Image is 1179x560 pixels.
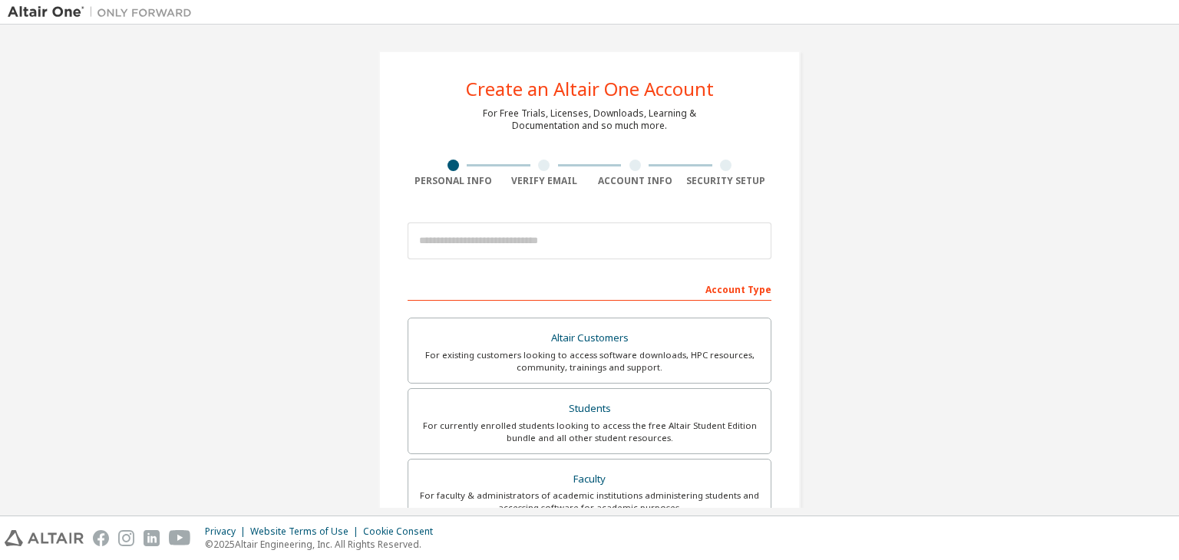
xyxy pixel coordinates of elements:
div: Account Info [589,175,681,187]
div: Personal Info [408,175,499,187]
img: linkedin.svg [144,530,160,546]
div: Privacy [205,525,250,538]
img: youtube.svg [169,530,191,546]
img: instagram.svg [118,530,134,546]
div: For faculty & administrators of academic institutions administering students and accessing softwa... [418,489,761,514]
div: For existing customers looking to access software downloads, HPC resources, community, trainings ... [418,349,761,374]
div: Faculty [418,469,761,490]
div: Security Setup [681,175,772,187]
div: Website Terms of Use [250,525,363,538]
img: Altair One [8,5,200,20]
p: © 2025 Altair Engineering, Inc. All Rights Reserved. [205,538,442,551]
div: Create an Altair One Account [466,80,714,98]
img: facebook.svg [93,530,109,546]
div: Cookie Consent [363,525,442,538]
img: altair_logo.svg [5,530,84,546]
div: Students [418,398,761,420]
div: For Free Trials, Licenses, Downloads, Learning & Documentation and so much more. [483,107,696,132]
div: For currently enrolled students looking to access the free Altair Student Edition bundle and all ... [418,420,761,444]
div: Account Type [408,276,771,301]
div: Altair Customers [418,328,761,349]
div: Verify Email [499,175,590,187]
